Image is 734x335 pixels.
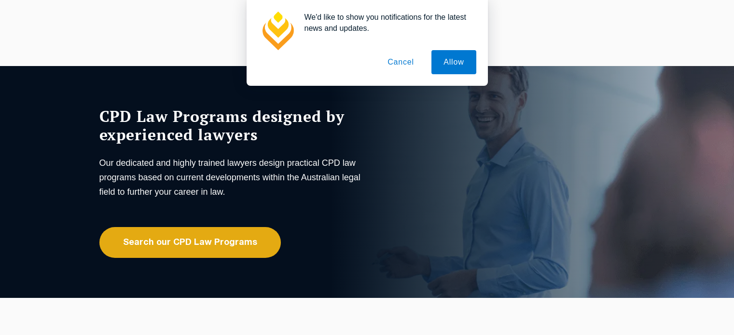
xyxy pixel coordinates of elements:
button: Allow [431,50,476,74]
a: Search our CPD Law Programs [99,227,281,258]
h1: CPD Law Programs designed by experienced lawyers [99,107,365,144]
div: We'd like to show you notifications for the latest news and updates. [297,12,476,34]
p: Our dedicated and highly trained lawyers design practical CPD law programs based on current devel... [99,156,365,199]
button: Cancel [375,50,426,74]
img: notification icon [258,12,297,50]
